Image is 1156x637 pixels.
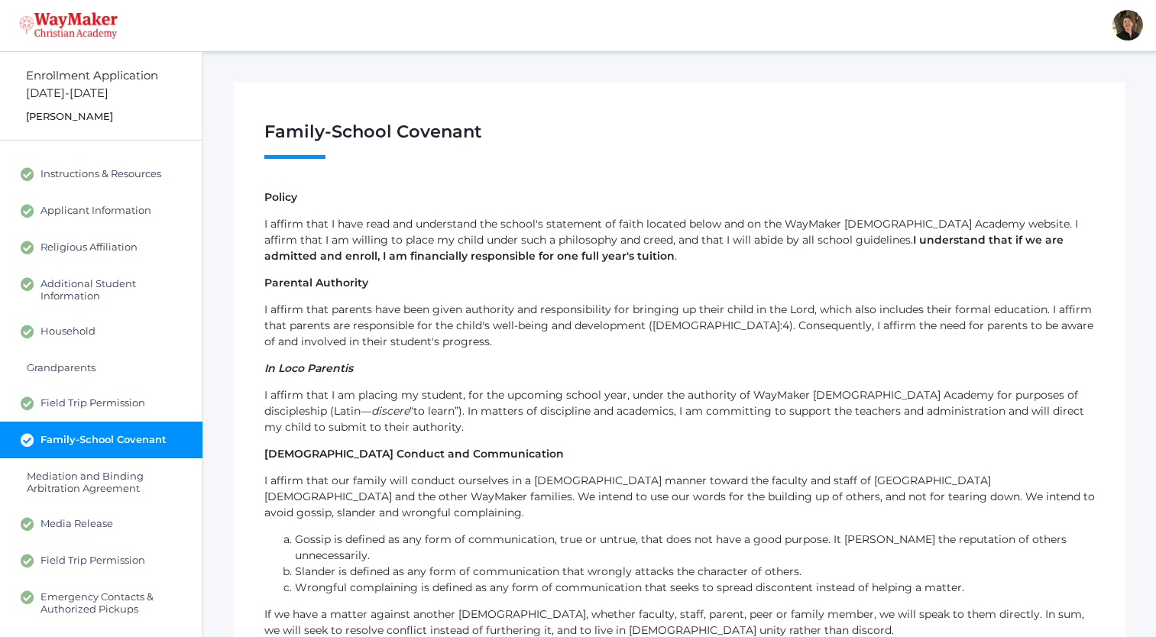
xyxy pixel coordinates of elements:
span: Family-School Covenant [40,433,167,447]
img: waymaker-logo-stack-white-1602f2b1af18da31a5905e9982d058868370996dac5278e84edea6dabf9a3315.png [19,12,118,39]
span: Instructions & Resources [40,167,161,181]
span: Grandparents [27,361,96,373]
span: Religious Affiliation [40,241,138,254]
span: Media Release [40,517,113,531]
p: I affirm that I am placing my student, for the upcoming school year, under the authority of WayMa... [264,387,1095,435]
li: Wrongful complaining is defined as any form of communication that seeks to spread discontent inst... [295,580,1095,596]
strong: Parental Authority [264,276,368,289]
span: Field Trip Permission [40,554,145,567]
div: Dianna Renz [1112,10,1143,40]
strong: [DEMOGRAPHIC_DATA] Conduct and Communication [264,447,564,461]
span: Mediation and Binding Arbitration Agreement [27,470,187,494]
div: [DATE]-[DATE] [26,85,202,102]
span: Emergency Contacts & Authorized Pickups [40,590,187,615]
div: Enrollment Application [26,67,202,85]
span: Household [40,325,96,338]
li: Gossip is defined as any form of communication, true or untrue, that does not have a good purpose... [295,532,1095,564]
em: In Loco Parentis [264,361,353,375]
span: Field Trip Permission [40,396,145,410]
strong: Policy [264,190,297,204]
strong: I understand that if we are admitted and enroll, I am financially responsible for one full year's... [264,233,1064,263]
span: Additional Student Information [40,277,187,302]
p: I affirm that parents have been given authority and responsibility for bringing up their child in... [264,302,1095,350]
h1: Family-School Covenant [264,122,1095,159]
span: Applicant Information [40,204,151,218]
p: I affirm that I have read and understand the school's statement of faith located below and on the... [264,216,1095,264]
p: I affirm that our family will conduct ourselves in a [DEMOGRAPHIC_DATA] manner toward the faculty... [264,473,1095,521]
li: Slander is defined as any form of communication that wrongly attacks the character of others. [295,564,1095,580]
div: [PERSON_NAME] [26,109,202,124]
em: discere [371,404,410,418]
